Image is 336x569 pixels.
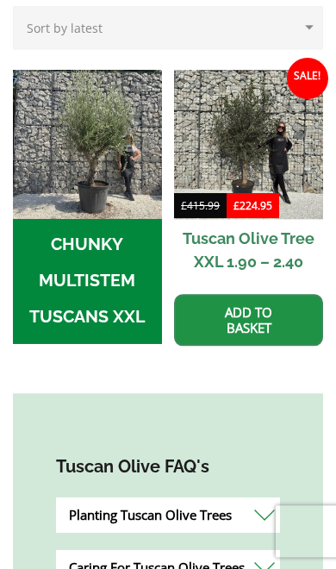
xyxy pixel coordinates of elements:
[13,70,162,219] img: CHUNKY MULTISTEM TUSCANS XXL
[56,497,280,533] div: Planting Tuscan Olive Trees
[233,198,240,213] span: £
[13,70,162,344] a: Visit product category CHUNKY MULTISTEM TUSCANS XXL
[174,70,323,219] img: Tuscan Olive Tree XXL 1.90 - 2.40
[287,58,328,99] span: Sale!
[13,6,323,49] select: Shop order
[56,453,280,480] h4: Tuscan Olive FAQ's
[174,219,323,281] h2: Tuscan Olive Tree XXL 1.90 – 2.40
[174,70,323,281] a: Sale! Tuscan Olive Tree XXL 1.90 – 2.40
[13,219,162,345] h2: CHUNKY MULTISTEM TUSCANS XXL
[181,198,187,213] span: £
[174,294,323,346] a: Add to basket: “Tuscan Olive Tree XXL 1.90 - 2.40”
[181,198,220,213] bdi: 415.99
[233,198,272,213] bdi: 224.95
